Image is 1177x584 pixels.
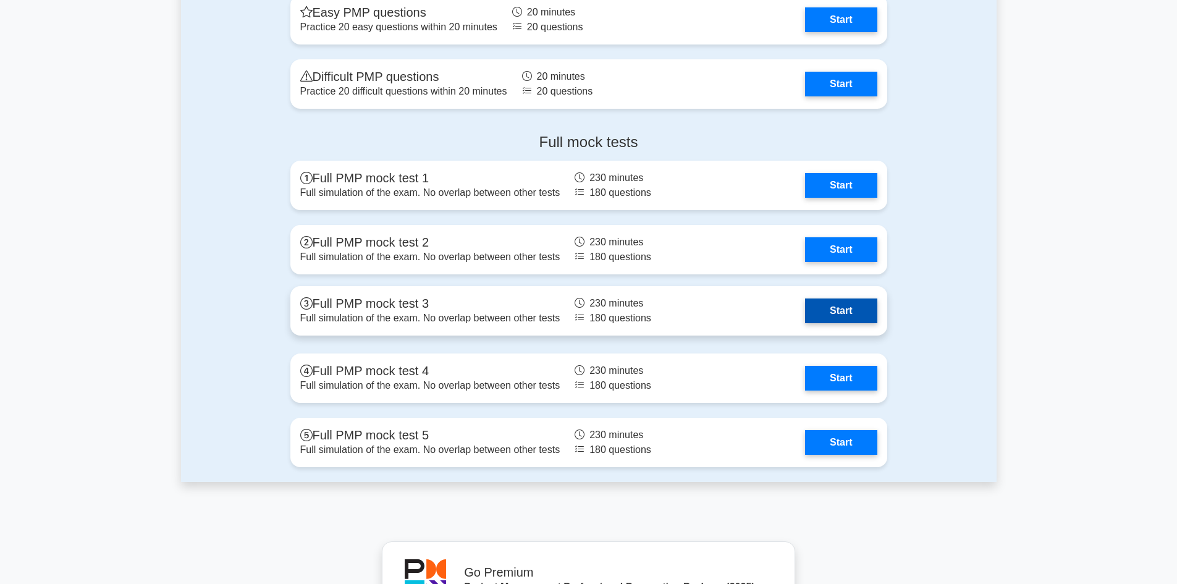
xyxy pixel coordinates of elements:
[805,298,877,323] a: Start
[805,72,877,96] a: Start
[805,366,877,391] a: Start
[805,237,877,262] a: Start
[805,430,877,455] a: Start
[805,173,877,198] a: Start
[290,133,887,151] h4: Full mock tests
[805,7,877,32] a: Start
